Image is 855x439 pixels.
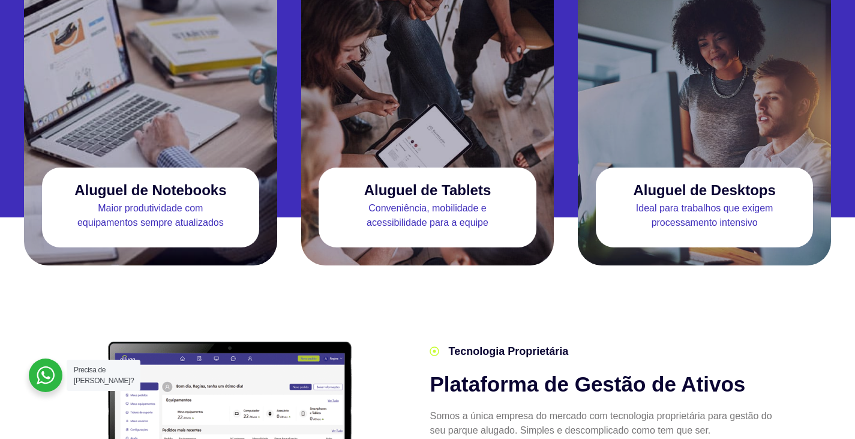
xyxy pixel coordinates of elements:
[430,409,776,438] p: Somos a única empresa do mercado com tecnologia proprietária para gestão do seu parque alugado. S...
[364,182,491,198] h3: Aluguel de Tablets
[633,182,775,198] h3: Aluguel de Desktops
[430,372,776,397] h2: Plataforma de Gestão de Ativos
[596,201,814,230] p: Ideal para trabalhos que exigem processamento intensivo
[42,201,260,230] p: Maior produtividade com equipamentos sempre atualizados
[74,182,226,198] h3: Aluguel de Notebooks
[795,381,855,439] div: Widget de chat
[319,201,536,230] p: Conveniência, mobilidade e acessibilidade para a equipe
[74,366,134,385] span: Precisa de [PERSON_NAME]?
[445,344,568,360] span: Tecnologia Proprietária
[795,381,855,439] iframe: Chat Widget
